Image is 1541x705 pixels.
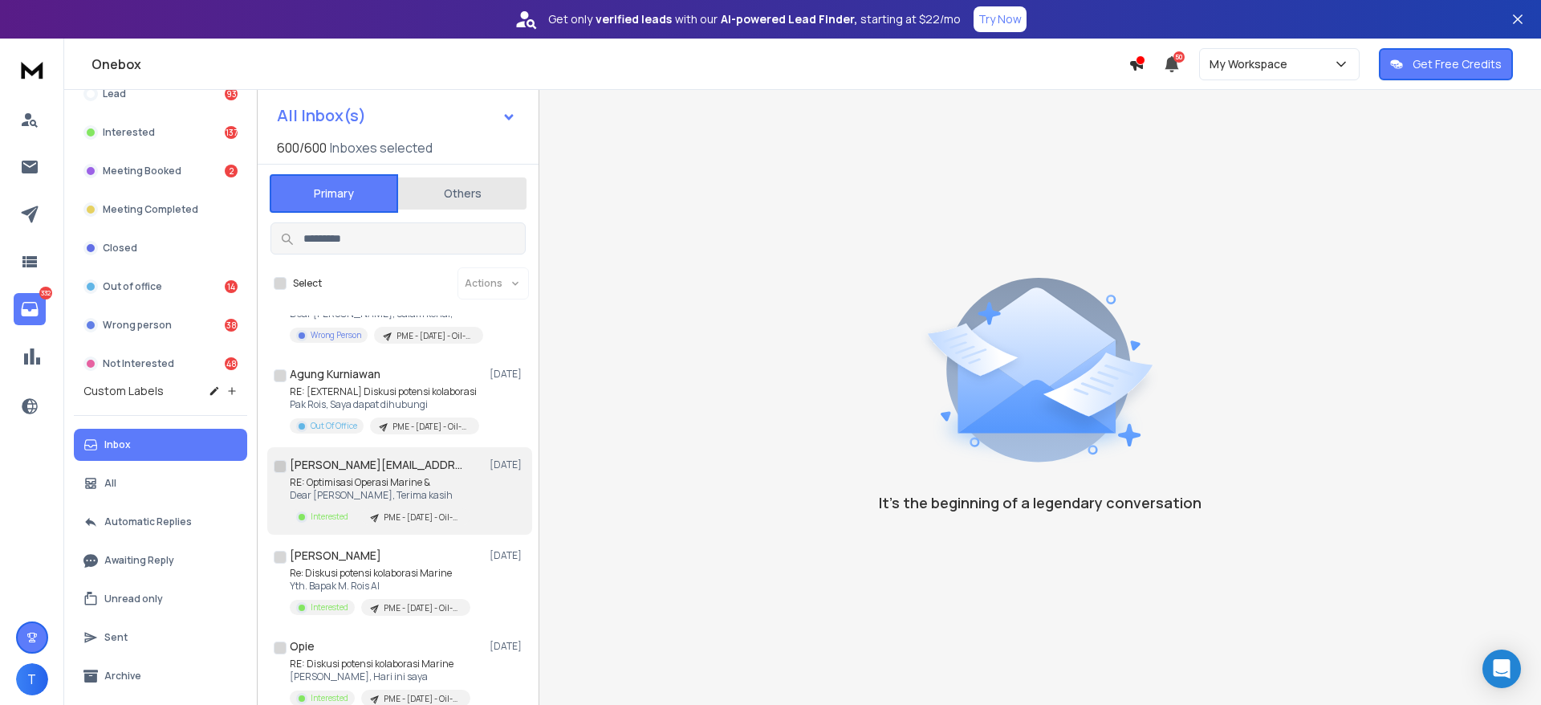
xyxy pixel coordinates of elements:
[74,583,247,615] button: Unread only
[104,516,192,528] p: Automatic Replies
[103,126,155,139] p: Interested
[290,457,466,473] h1: [PERSON_NAME][EMAIL_ADDRESS][DOMAIN_NAME]
[83,383,164,399] h3: Custom Labels
[104,631,128,644] p: Sent
[1379,48,1513,80] button: Get Free Credits
[978,11,1022,27] p: Try Now
[225,280,238,293] div: 14
[74,232,247,264] button: Closed
[290,567,470,580] p: Re: Diskusi potensi kolaborasi Marine
[290,580,470,593] p: Yth. Bapak M. Rois Al
[225,357,238,370] div: 48
[311,329,361,341] p: Wrong Person
[398,176,527,211] button: Others
[384,602,461,614] p: PME - [DATE] - Oil-Energy-Maritime
[74,155,247,187] button: Meeting Booked2
[1210,56,1294,72] p: My Workspace
[16,55,48,84] img: logo
[311,511,348,523] p: Interested
[74,544,247,577] button: Awaiting Reply
[74,348,247,380] button: Not Interested48
[103,88,126,100] p: Lead
[225,319,238,332] div: 38
[74,429,247,461] button: Inbox
[490,549,526,562] p: [DATE]
[290,489,470,502] p: Dear [PERSON_NAME], Terima kasih
[225,126,238,139] div: 137
[14,293,46,325] a: 332
[104,670,141,683] p: Archive
[293,277,322,290] label: Select
[74,621,247,654] button: Sent
[596,11,672,27] strong: verified leads
[225,165,238,177] div: 2
[16,663,48,695] button: T
[74,506,247,538] button: Automatic Replies
[879,491,1201,514] p: It’s the beginning of a legendary conversation
[721,11,857,27] strong: AI-powered Lead Finder,
[490,640,526,653] p: [DATE]
[74,116,247,149] button: Interested137
[104,554,174,567] p: Awaiting Reply
[490,368,526,381] p: [DATE]
[290,476,470,489] p: RE: Optimisasi Operasi Marine &
[103,242,137,255] p: Closed
[74,467,247,499] button: All
[104,477,116,490] p: All
[974,6,1027,32] button: Try Now
[103,319,172,332] p: Wrong person
[290,385,479,398] p: RE: [EXTERNAL] Diskusi potensi kolaborasi
[392,421,470,433] p: PME - [DATE] - Oil-Energy-Maritime
[311,420,357,432] p: Out Of Office
[548,11,961,27] p: Get only with our starting at $22/mo
[225,88,238,100] div: 93
[74,309,247,341] button: Wrong person38
[74,660,247,692] button: Archive
[74,78,247,110] button: Lead93
[104,593,163,605] p: Unread only
[311,601,348,613] p: Interested
[264,100,529,132] button: All Inbox(s)
[290,548,381,564] h1: [PERSON_NAME]
[330,138,433,157] h3: Inboxes selected
[290,670,470,683] p: [PERSON_NAME], Hari ini saya
[74,194,247,226] button: Meeting Completed
[103,357,174,370] p: Not Interested
[490,458,526,471] p: [DATE]
[74,271,247,303] button: Out of office14
[277,108,366,124] h1: All Inbox(s)
[103,280,162,293] p: Out of office
[91,55,1128,74] h1: Onebox
[1173,51,1185,63] span: 50
[290,366,380,382] h1: Agung Kurniawan
[384,511,461,524] p: PME - [DATE] - Oil-Energy-Maritime
[396,330,474,342] p: PME - [DATE] - Oil-Energy-Maritime
[1413,56,1502,72] p: Get Free Credits
[270,174,398,213] button: Primary
[103,165,181,177] p: Meeting Booked
[1482,650,1521,688] div: Open Intercom Messenger
[384,693,461,705] p: PME - [DATE] - Oil-Energy-Maritime
[104,438,131,451] p: Inbox
[277,138,327,157] span: 600 / 600
[39,287,52,300] p: 332
[290,398,479,411] p: Pak Rois, Saya dapat dihubungi
[311,692,348,704] p: Interested
[290,658,470,670] p: RE: Diskusi potensi kolaborasi Marine
[290,638,315,654] h1: Opie
[103,203,198,216] p: Meeting Completed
